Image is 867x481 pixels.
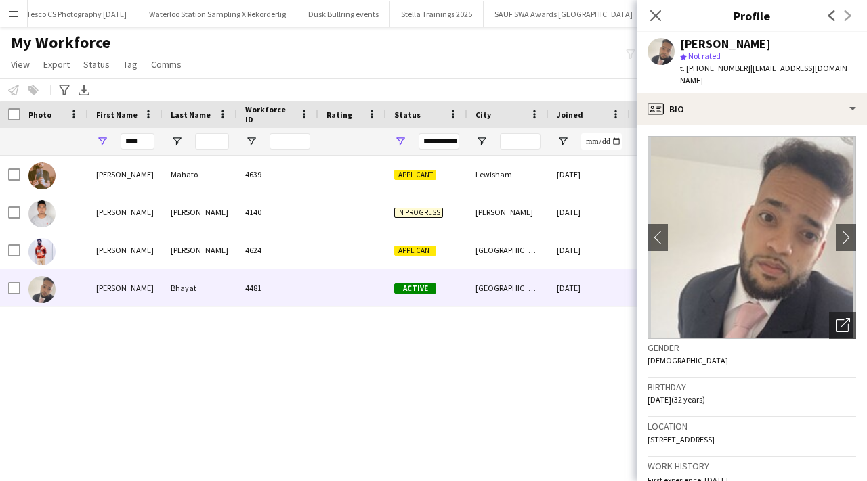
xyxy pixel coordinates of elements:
[637,7,867,24] h3: Profile
[88,269,163,306] div: [PERSON_NAME]
[648,460,856,472] h3: Work history
[680,63,851,85] span: | [EMAIL_ADDRESS][DOMAIN_NAME]
[56,82,72,98] app-action-btn: Advanced filters
[195,133,229,150] input: Last Name Filter Input
[28,276,56,303] img: Umar Bhayat
[163,231,237,269] div: [PERSON_NAME]
[680,38,771,50] div: [PERSON_NAME]
[237,269,318,306] div: 4481
[96,135,108,147] button: Open Filter Menu
[394,283,436,294] span: Active
[28,200,56,227] img: Bisesh kumar Tamang
[237,156,318,193] div: 4639
[270,133,310,150] input: Workforce ID Filter Input
[475,110,491,120] span: City
[237,193,318,231] div: 4140
[648,394,705,405] span: [DATE] (32 years)
[118,55,143,73] a: Tag
[78,55,115,73] a: Status
[16,1,138,27] button: Tesco CS Photography [DATE]
[394,170,436,180] span: Applicant
[245,135,257,147] button: Open Filter Menu
[467,269,549,306] div: [GEOGRAPHIC_DATA]
[549,193,630,231] div: [DATE]
[637,93,867,125] div: Bio
[28,110,51,120] span: Photo
[88,231,163,269] div: [PERSON_NAME]
[557,135,569,147] button: Open Filter Menu
[467,231,549,269] div: [GEOGRAPHIC_DATA]
[11,58,30,70] span: View
[648,355,728,365] span: [DEMOGRAPHIC_DATA]
[245,104,294,124] span: Workforce ID
[123,58,138,70] span: Tag
[648,342,856,354] h3: Gender
[88,156,163,193] div: [PERSON_NAME]
[394,208,443,218] span: In progress
[146,55,187,73] a: Comms
[88,193,163,231] div: [PERSON_NAME]
[648,381,856,393] h3: Birthday
[163,156,237,193] div: Mahato
[138,1,297,27] button: Waterloo Station Sampling X Rekorderlig
[5,55,35,73] a: View
[648,434,715,444] span: [STREET_ADDRESS]
[648,420,856,432] h3: Location
[467,193,549,231] div: [PERSON_NAME]
[648,136,856,339] img: Crew avatar or photo
[475,135,488,147] button: Open Filter Menu
[171,110,211,120] span: Last Name
[688,51,721,61] span: Not rated
[163,269,237,306] div: Bhayat
[151,58,182,70] span: Comms
[326,110,352,120] span: Rating
[394,110,421,120] span: Status
[549,156,630,193] div: [DATE]
[549,269,630,306] div: [DATE]
[28,162,56,189] img: Ajay Kumar Mahato
[83,58,110,70] span: Status
[96,110,138,120] span: First Name
[394,135,406,147] button: Open Filter Menu
[467,156,549,193] div: Lewisham
[237,231,318,269] div: 4624
[171,135,183,147] button: Open Filter Menu
[500,133,541,150] input: City Filter Input
[630,269,711,306] div: 4 days
[43,58,70,70] span: Export
[680,63,750,73] span: t. [PHONE_NUMBER]
[11,32,110,53] span: My Workforce
[484,1,644,27] button: SAUF SWA Awards [GEOGRAPHIC_DATA]
[394,246,436,256] span: Applicant
[557,110,583,120] span: Joined
[581,133,622,150] input: Joined Filter Input
[390,1,484,27] button: Stella Trainings 2025
[549,231,630,269] div: [DATE]
[829,312,856,339] div: Open photos pop-in
[121,133,154,150] input: First Name Filter Input
[38,55,75,73] a: Export
[28,238,56,265] img: Santhosh Kumar Rapeti
[297,1,390,27] button: Dusk Bullring events
[76,82,92,98] app-action-btn: Export XLSX
[163,193,237,231] div: [PERSON_NAME]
